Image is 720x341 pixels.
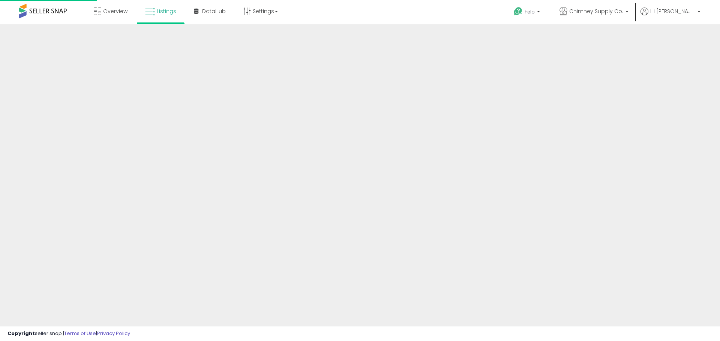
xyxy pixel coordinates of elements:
[7,330,130,337] div: seller snap | |
[64,330,96,337] a: Terms of Use
[569,7,623,15] span: Chimney Supply Co.
[650,7,695,15] span: Hi [PERSON_NAME]
[157,7,176,15] span: Listings
[202,7,226,15] span: DataHub
[508,1,547,24] a: Help
[513,7,523,16] i: Get Help
[525,9,535,15] span: Help
[640,7,700,24] a: Hi [PERSON_NAME]
[103,7,127,15] span: Overview
[97,330,130,337] a: Privacy Policy
[7,330,35,337] strong: Copyright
